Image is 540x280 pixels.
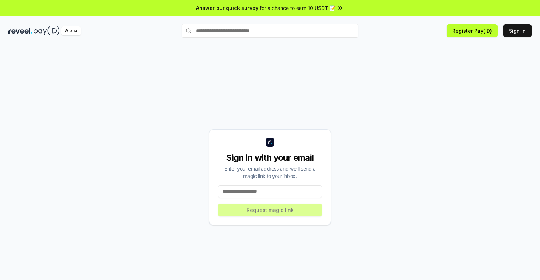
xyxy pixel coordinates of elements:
button: Register Pay(ID) [447,24,498,37]
img: logo_small [266,138,274,147]
div: Sign in with your email [218,152,322,163]
img: pay_id [34,26,60,35]
button: Sign In [503,24,532,37]
img: reveel_dark [8,26,32,35]
span: Answer our quick survey [196,4,258,12]
div: Enter your email address and we’ll send a magic link to your inbox. [218,165,322,180]
div: Alpha [61,26,81,35]
span: for a chance to earn 10 USDT 📝 [260,4,335,12]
